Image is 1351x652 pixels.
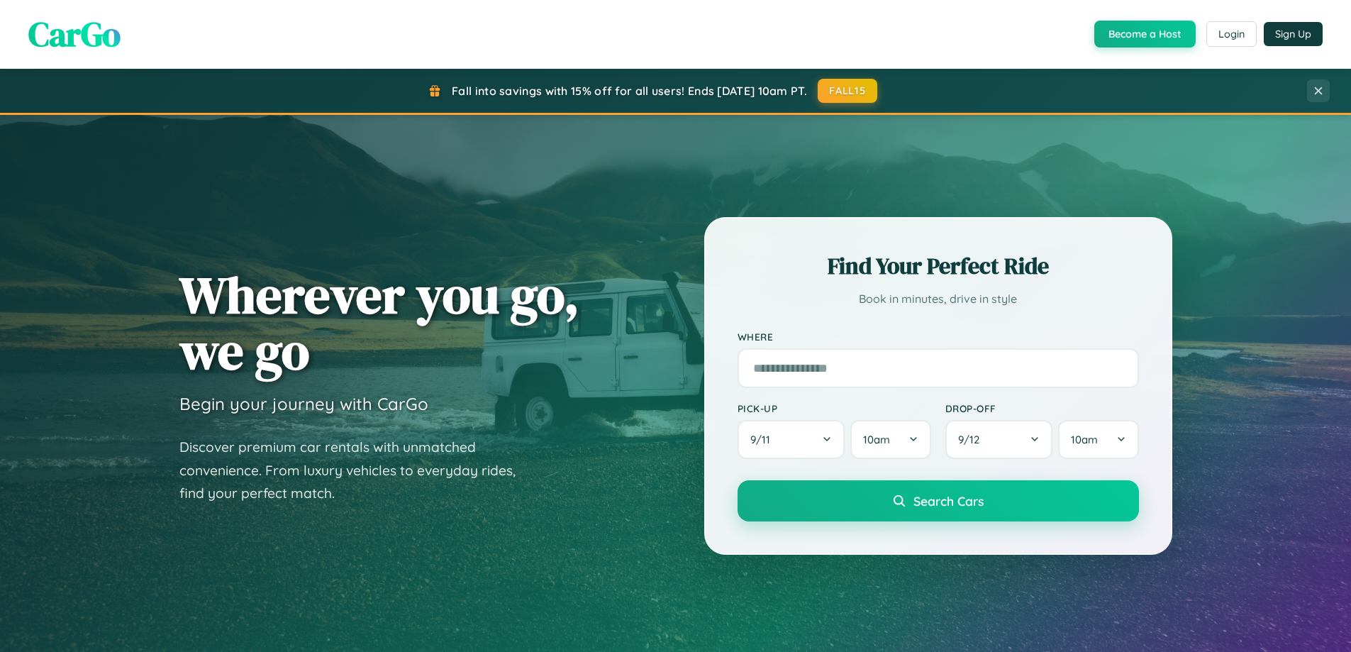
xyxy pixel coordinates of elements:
[945,420,1053,459] button: 9/12
[945,402,1139,414] label: Drop-off
[958,433,986,446] span: 9 / 12
[179,393,428,414] h3: Begin your journey with CarGo
[1071,433,1098,446] span: 10am
[738,331,1139,343] label: Where
[179,267,579,379] h1: Wherever you go, we go
[28,11,121,57] span: CarGo
[179,436,534,505] p: Discover premium car rentals with unmatched convenience. From luxury vehicles to everyday rides, ...
[1058,420,1138,459] button: 10am
[818,79,877,103] button: FALL15
[452,84,807,98] span: Fall into savings with 15% off for all users! Ends [DATE] 10am PT.
[913,493,984,509] span: Search Cars
[1094,21,1196,48] button: Become a Host
[1264,22,1323,46] button: Sign Up
[738,420,845,459] button: 9/11
[850,420,930,459] button: 10am
[738,250,1139,282] h2: Find Your Perfect Ride
[863,433,890,446] span: 10am
[750,433,777,446] span: 9 / 11
[738,480,1139,521] button: Search Cars
[738,402,931,414] label: Pick-up
[738,289,1139,309] p: Book in minutes, drive in style
[1206,21,1257,47] button: Login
